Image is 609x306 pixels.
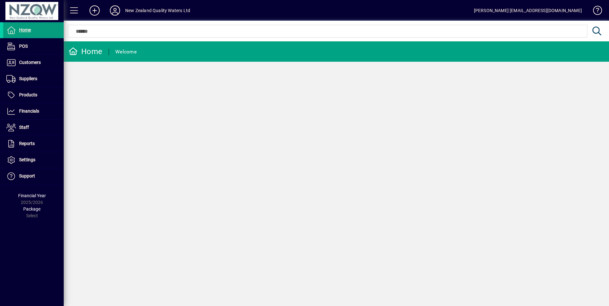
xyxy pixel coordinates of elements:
[3,87,64,103] a: Products
[125,5,190,16] div: New Zealand Quality Waters Ltd
[19,125,29,130] span: Staff
[3,136,64,152] a: Reports
[19,60,41,65] span: Customers
[3,71,64,87] a: Suppliers
[474,5,582,16] div: [PERSON_NAME] [EMAIL_ADDRESS][DOMAIN_NAME]
[19,44,28,49] span: POS
[19,141,35,146] span: Reports
[19,173,35,178] span: Support
[3,38,64,54] a: POS
[3,152,64,168] a: Settings
[19,157,35,162] span: Settings
[19,27,31,32] span: Home
[19,92,37,97] span: Products
[3,55,64,71] a: Customers
[19,108,39,114] span: Financials
[84,5,105,16] button: Add
[105,5,125,16] button: Profile
[19,76,37,81] span: Suppliers
[3,168,64,184] a: Support
[115,47,137,57] div: Welcome
[68,46,102,57] div: Home
[3,120,64,136] a: Staff
[18,193,46,198] span: Financial Year
[588,1,601,22] a: Knowledge Base
[23,206,40,212] span: Package
[3,103,64,119] a: Financials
